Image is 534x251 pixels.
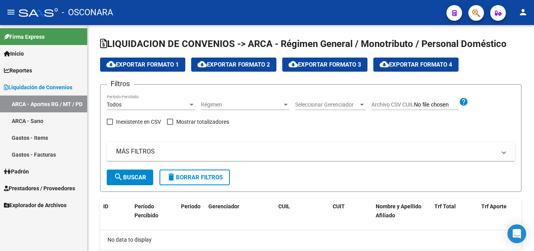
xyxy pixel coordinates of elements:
[100,58,185,72] button: Exportar Formato 1
[100,230,521,250] div: No data to display
[434,203,456,209] span: Trf Total
[205,198,264,233] datatable-header-cell: Gerenciador
[106,61,179,68] span: Exportar Formato 1
[278,203,290,209] span: CUIL
[114,174,146,181] span: Buscar
[518,7,528,17] mat-icon: person
[4,33,45,41] span: Firma Express
[481,203,507,209] span: Trf Aporte
[100,38,507,49] span: LIQUIDACION DE CONVENIOS -> ARCA - Régimen General / Monotributo / Personal Doméstico
[107,101,122,108] span: Todos
[373,198,431,233] datatable-header-cell: Nombre y Apellido Afiliado
[333,203,345,209] span: CUIT
[478,198,525,233] datatable-header-cell: Trf Aporte
[4,83,72,92] span: Liquidación de Convenios
[376,203,421,218] span: Nombre y Apellido Afiliado
[106,60,116,69] mat-icon: cloud_download
[159,170,230,185] button: Borrar Filtros
[289,60,298,69] mat-icon: cloud_download
[191,58,276,72] button: Exportar Formato 2
[116,147,496,156] mat-panel-title: MÁS FILTROS
[275,198,318,233] datatable-header-cell: CUIL
[208,203,239,209] span: Gerenciador
[282,58,367,72] button: Exportar Formato 3
[380,61,452,68] span: Exportar Formato 4
[507,224,526,243] div: Open Intercom Messenger
[62,4,113,21] span: - OSCONARA
[201,101,282,108] span: Régimen
[107,142,515,161] mat-expansion-panel-header: MÁS FILTROS
[107,78,134,89] h3: Filtros
[459,97,468,107] mat-icon: help
[4,201,66,209] span: Explorador de Archivos
[181,203,201,209] span: Período
[330,198,373,233] datatable-header-cell: CUIT
[178,198,205,233] datatable-header-cell: Período
[380,60,389,69] mat-icon: cloud_download
[4,66,32,75] span: Reportes
[4,184,75,193] span: Prestadores / Proveedores
[103,203,108,209] span: ID
[289,61,361,68] span: Exportar Formato 3
[371,101,414,108] span: Archivo CSV CUIL
[114,172,123,182] mat-icon: search
[4,167,29,176] span: Padrón
[176,117,229,126] span: Mostrar totalizadores
[116,117,161,126] span: Inexistente en CSV
[373,58,459,72] button: Exportar Formato 4
[131,198,167,233] datatable-header-cell: Período Percibido
[414,101,459,108] input: Archivo CSV CUIL
[107,170,153,185] button: Buscar
[6,7,16,17] mat-icon: menu
[197,61,270,68] span: Exportar Formato 2
[295,101,358,108] span: Seleccionar Gerenciador
[4,49,24,58] span: Inicio
[167,172,176,182] mat-icon: delete
[100,198,131,233] datatable-header-cell: ID
[167,174,223,181] span: Borrar Filtros
[197,60,207,69] mat-icon: cloud_download
[431,198,478,233] datatable-header-cell: Trf Total
[134,203,158,218] span: Período Percibido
